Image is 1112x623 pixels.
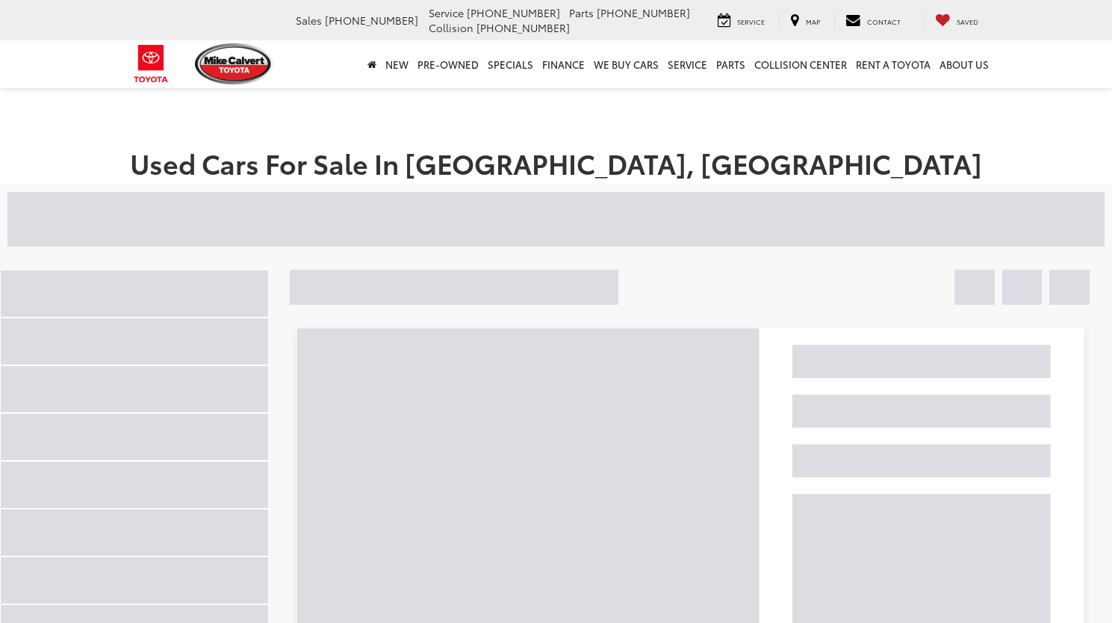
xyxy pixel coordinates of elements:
span: Contact [867,16,901,26]
span: [PHONE_NUMBER] [325,13,418,28]
a: Home [363,40,381,88]
a: Pre-Owned [413,40,483,88]
a: My Saved Vehicles [924,13,990,29]
img: Toyota [123,40,179,88]
a: Finance [538,40,589,88]
a: Specials [483,40,538,88]
span: Map [806,16,820,26]
a: About Us [935,40,993,88]
img: Mike Calvert Toyota [195,43,274,84]
span: Parts [569,5,594,20]
span: Collision [429,20,473,35]
a: Map [779,13,831,29]
span: Saved [957,16,978,26]
span: Sales [296,13,322,28]
a: Parts [712,40,750,88]
span: Service [429,5,464,20]
a: Rent a Toyota [851,40,935,88]
span: [PHONE_NUMBER] [476,20,570,35]
a: Collision Center [750,40,851,88]
a: Service [706,13,776,29]
span: [PHONE_NUMBER] [467,5,560,20]
span: [PHONE_NUMBER] [597,5,690,20]
a: Contact [834,13,912,29]
span: Service [737,16,765,26]
a: New [381,40,413,88]
a: WE BUY CARS [589,40,663,88]
a: Service [663,40,712,88]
